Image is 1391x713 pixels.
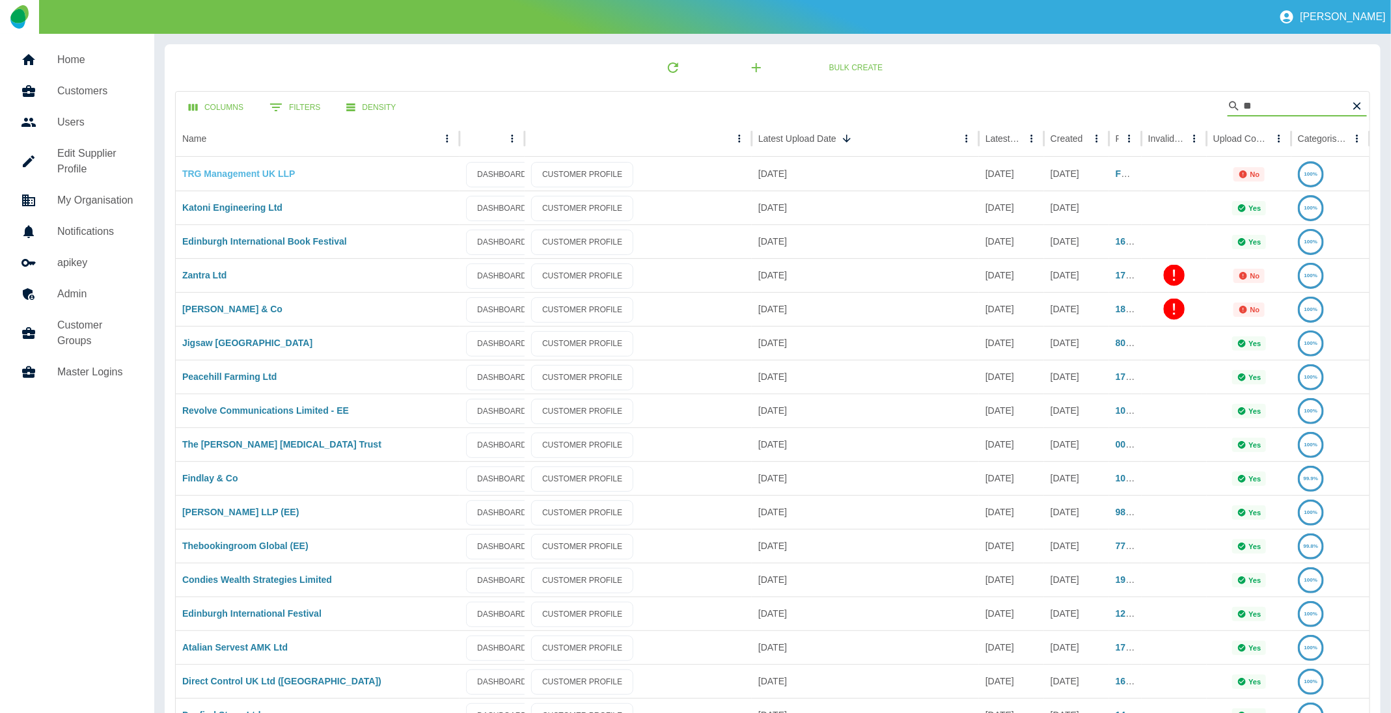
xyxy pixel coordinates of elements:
[466,331,538,356] a: DASHBOARD
[1304,340,1317,346] text: 100%
[531,399,633,424] a: CUSTOMER PROFILE
[10,247,144,278] a: apikey
[531,263,633,289] a: CUSTOMER PROFILE
[1233,167,1265,182] div: Not all required reports for this customer were uploaded for the latest usage month.
[1044,224,1109,258] div: 05 Jul 2023
[979,563,1044,597] div: 21 Aug 2025
[182,168,295,179] a: TRG Management UK LLP
[1298,338,1324,348] a: 100%
[752,563,979,597] div: 26 Aug 2025
[752,427,979,461] div: 28 Aug 2025
[1249,373,1261,381] p: Yes
[466,602,538,627] a: DASHBOARD
[979,394,1044,427] div: 24 Aug 2025
[531,331,633,356] a: CUSTOMER PROFILE
[466,230,538,255] a: DASHBOARD
[1051,133,1083,144] div: Created
[1298,304,1324,314] a: 100%
[1249,204,1261,212] p: Yes
[1304,205,1317,211] text: 100%
[182,608,322,619] a: Edinburgh International Festival
[979,630,1044,664] div: 21 Aug 2025
[1249,610,1261,618] p: Yes
[531,669,633,695] a: CUSTOMER PROFILE
[752,597,979,630] div: 26 Aug 2025
[730,129,749,148] button: column menu
[182,439,381,450] a: The [PERSON_NAME] [MEDICAL_DATA] Trust
[1304,645,1317,651] text: 100%
[57,364,133,380] h5: Master Logins
[752,461,979,495] div: 27 Aug 2025
[531,433,633,458] a: CUSTOMER PROFILE
[752,495,979,529] div: 26 Aug 2025
[1298,676,1324,686] a: 100%
[1249,644,1261,652] p: Yes
[1116,608,1161,619] a: 121215562
[466,433,538,458] a: DASHBOARD
[1116,133,1119,144] div: Ref
[10,356,144,388] a: Master Logins
[1274,4,1391,30] button: [PERSON_NAME]
[979,495,1044,529] div: 22 Aug 2025
[1249,475,1261,483] p: Yes
[1347,96,1367,116] button: Clear
[752,157,979,191] div: 02 Sep 2025
[1148,133,1184,144] div: Invalid Creds
[182,541,309,551] a: Thebookingroom Global (EE)
[979,461,1044,495] div: 25 Aug 2025
[1116,236,1161,247] a: 169775302
[1116,439,1156,450] a: 00794300
[182,405,349,416] a: Revolve Communications Limited - EE
[10,107,144,138] a: Users
[466,669,538,695] a: DASHBOARD
[57,224,133,239] h5: Notifications
[1304,577,1317,583] text: 100%
[531,162,633,187] a: CUSTOMER PROFILE
[1116,270,1161,280] a: 175578599
[1213,133,1269,144] div: Upload Complete
[1249,407,1261,415] p: Yes
[10,310,144,356] a: Customer Groups
[979,157,1044,191] div: 31 Aug 2025
[1233,269,1265,283] div: Not all required reports for this customer were uploaded for the latest usage month.
[979,326,1044,360] div: 27 Aug 2025
[1249,238,1261,246] p: Yes
[57,255,133,271] h5: apikey
[259,94,331,120] button: Show filters
[466,500,538,526] a: DASHBOARD
[1298,473,1324,483] a: 99.9%
[1304,509,1317,515] text: 100%
[182,676,381,686] a: Direct Control UK Ltd ([GEOGRAPHIC_DATA])
[531,365,633,390] a: CUSTOMER PROFILE
[979,360,1044,394] div: 27 Aug 2025
[1249,340,1261,347] p: Yes
[1044,664,1109,698] div: 05 Jul 2023
[1250,170,1260,178] p: No
[1298,133,1347,144] div: Categorised
[752,664,979,698] div: 25 Aug 2025
[1044,191,1109,224] div: 18 Dec 2024
[1298,202,1324,213] a: 100%
[979,191,1044,224] div: 01 Sep 2025
[57,317,133,349] h5: Customer Groups
[1044,360,1109,394] div: 05 Jul 2023
[182,642,288,652] a: Atalian Servest AMK Ltd
[752,360,979,394] div: 28 Aug 2025
[10,44,144,75] a: Home
[1304,442,1317,448] text: 100%
[531,500,633,526] a: CUSTOMER PROFILE
[10,138,144,185] a: Edit Supplier Profile
[1270,129,1288,148] button: Upload Complete column menu
[466,263,538,289] a: DASHBOARD
[1116,541,1146,551] a: 774243
[758,133,836,144] div: Latest Upload Date
[1044,427,1109,461] div: 05 Jul 2023
[1116,338,1146,348] a: 806452
[1044,394,1109,427] div: 05 Jul 2023
[466,534,538,559] a: DASHBOARD
[178,96,254,120] button: Select columns
[1300,11,1386,23] p: [PERSON_NAME]
[979,292,1044,326] div: 26 Aug 2025
[1348,129,1366,148] button: Categorised column menu
[1116,168,1159,179] a: FG707028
